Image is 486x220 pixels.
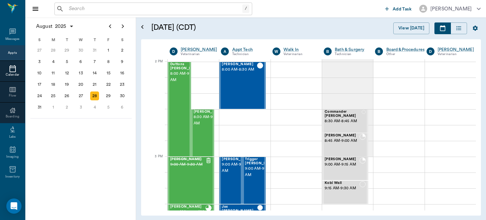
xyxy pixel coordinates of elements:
[170,205,205,209] span: [PERSON_NAME]
[90,69,99,78] div: Thursday, August 14, 2025
[222,205,257,213] span: Jax [PERSON_NAME]
[66,4,242,13] input: Search
[63,103,72,112] div: Tuesday, September 2, 2025
[219,157,242,204] div: CHECKED_OUT, 9:00 AM - 9:30 AM
[283,47,314,53] a: Walk In
[6,198,22,214] div: Open Intercom Messenger
[104,57,113,66] div: Friday, August 8, 2025
[170,209,205,215] span: 9:30 AM - 10:00 AM
[232,47,263,53] a: Appt Tech
[63,57,72,66] div: Tuesday, August 5, 2025
[118,46,127,55] div: Saturday, August 2, 2025
[325,161,359,168] span: 9:00 AM - 9:15 AM
[325,138,359,144] span: 8:45 AM - 9:00 AM
[322,109,368,133] div: NOT_CONFIRMED, 8:30 AM - 8:45 AM
[245,166,277,178] span: 9:00 AM - 9:30 AM
[232,52,263,57] div: Technician
[33,35,47,45] div: S
[116,20,129,33] button: Next page
[245,157,277,166] span: Trigger [PERSON_NAME]
[115,35,129,45] div: S
[9,135,16,139] div: Labs
[170,161,205,168] span: 9:00 AM - 9:30 AM
[168,157,214,204] div: CANCELED, 9:00 AM - 9:30 AM
[35,22,54,31] span: August
[77,57,85,66] div: Wednesday, August 6, 2025
[63,46,72,55] div: Tuesday, July 29, 2025
[325,157,359,161] span: [PERSON_NAME]
[139,15,146,39] button: Open calendar
[146,153,163,169] div: 3 PM
[170,71,202,83] span: 8:00 AM - 9:00 AM
[54,22,68,31] span: 2025
[151,22,292,33] h5: [DATE] (CDT)
[118,57,127,66] div: Saturday, August 9, 2025
[325,118,362,124] span: 8:30 AM - 8:45 AM
[8,51,17,55] div: Appts
[77,103,85,112] div: Wednesday, September 3, 2025
[335,52,365,57] div: Technician
[104,20,116,33] button: Previous page
[118,80,127,89] div: Saturday, August 23, 2025
[49,46,58,55] div: Monday, July 28, 2025
[386,47,425,53] a: Board &Procedures
[90,57,99,66] div: Thursday, August 7, 2025
[325,134,359,138] span: [PERSON_NAME]
[47,35,60,45] div: M
[6,154,19,159] div: Imaging
[170,47,178,55] div: D
[324,47,332,55] div: B
[104,80,113,89] div: Friday, August 22, 2025
[90,91,99,100] div: Today, Thursday, August 28, 2025
[222,157,253,161] span: [PERSON_NAME]
[191,109,215,157] div: CHECKED_OUT, 8:30 AM - 9:00 AM
[283,52,314,57] div: Veterinarian
[272,47,280,55] div: W
[35,46,44,55] div: Sunday, July 27, 2025
[77,46,85,55] div: Wednesday, July 30, 2025
[168,62,191,157] div: CHECKED_OUT, 8:00 AM - 9:00 AM
[242,157,265,204] div: CHECKED_OUT, 9:00 AM - 9:30 AM
[88,35,102,45] div: T
[438,52,474,57] div: Veterinarian
[146,58,163,74] div: 2 PM
[77,91,85,100] div: Wednesday, August 27, 2025
[322,180,368,204] div: NOT_CONFIRMED, 9:15 AM - 9:30 AM
[90,80,99,89] div: Thursday, August 21, 2025
[60,35,74,45] div: T
[118,91,127,100] div: Saturday, August 30, 2025
[33,20,77,33] button: August2025
[49,103,58,112] div: Monday, September 1, 2025
[104,91,113,100] div: Friday, August 29, 2025
[49,69,58,78] div: Monday, August 11, 2025
[438,47,474,53] a: [PERSON_NAME]
[170,157,205,161] span: [PERSON_NAME]
[194,114,225,127] span: 8:30 AM - 9:00 AM
[104,69,113,78] div: Friday, August 15, 2025
[35,91,44,100] div: Sunday, August 24, 2025
[102,35,115,45] div: F
[325,110,362,118] span: Commander [PERSON_NAME]
[170,62,202,71] span: Duttons [PERSON_NAME]
[90,103,99,112] div: Thursday, September 4, 2025
[242,4,249,13] div: /
[430,5,472,13] div: [PERSON_NAME]
[181,47,217,53] div: [PERSON_NAME]
[393,22,429,34] button: View [DATE]
[49,91,58,100] div: Monday, August 25, 2025
[63,91,72,100] div: Tuesday, August 26, 2025
[118,103,127,112] div: Saturday, September 6, 2025
[35,57,44,66] div: Sunday, August 3, 2025
[104,103,113,112] div: Friday, September 5, 2025
[77,69,85,78] div: Wednesday, August 13, 2025
[194,110,225,114] span: [PERSON_NAME]
[386,52,425,57] div: Other
[104,46,113,55] div: Friday, August 1, 2025
[5,174,20,179] div: Inventory
[74,35,88,45] div: W
[222,66,257,73] span: 8:00 AM - 8:30 AM
[325,185,359,192] span: 9:15 AM - 9:30 AM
